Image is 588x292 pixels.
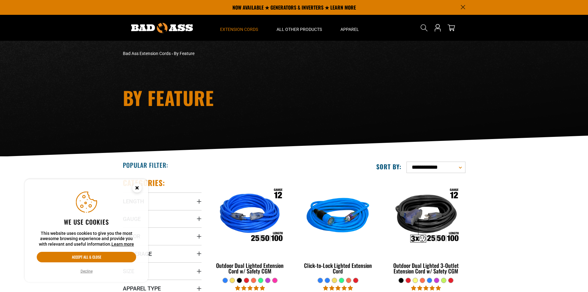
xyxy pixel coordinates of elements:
[123,161,168,169] h2: Popular Filter:
[174,51,194,56] span: By Feature
[277,27,322,32] span: All Other Products
[376,163,402,171] label: Sort by:
[131,23,193,33] img: Bad Ass Extension Cords
[211,15,267,41] summary: Extension Cords
[211,178,290,277] a: Outdoor Dual Lighted Extension Cord w/ Safety CGM Outdoor Dual Lighted Extension Cord w/ Safety CGM
[123,285,161,292] span: Apparel Type
[419,23,429,33] summary: Search
[37,218,136,226] h2: We use cookies
[123,51,171,56] a: Bad Ass Extension Cords
[111,242,134,247] a: Learn more
[172,51,173,56] span: ›
[123,245,202,262] summary: Amperage
[323,285,353,291] span: 4.87 stars
[299,181,377,252] img: blue
[25,179,148,282] aside: Cookie Consent
[123,50,348,57] nav: breadcrumbs
[220,27,258,32] span: Extension Cords
[298,263,377,274] div: Click-to-Lock Lighted Extension Cord
[387,181,465,252] img: Outdoor Dual Lighted 3-Outlet Extension Cord w/ Safety CGM
[267,15,331,41] summary: All Other Products
[123,210,202,227] summary: Gauge
[386,178,465,277] a: Outdoor Dual Lighted 3-Outlet Extension Cord w/ Safety CGM Outdoor Dual Lighted 3-Outlet Extensio...
[37,252,136,262] button: Accept all & close
[123,193,202,210] summary: Length
[386,263,465,274] div: Outdoor Dual Lighted 3-Outlet Extension Cord w/ Safety CGM
[79,268,94,274] button: Decline
[123,88,348,107] h1: By Feature
[123,227,202,245] summary: Color
[123,178,165,188] h2: Categories:
[123,262,202,280] summary: Size
[340,27,359,32] span: Apparel
[235,285,265,291] span: 4.81 stars
[331,15,368,41] summary: Apparel
[298,178,377,277] a: blue Click-to-Lock Lighted Extension Cord
[411,285,441,291] span: 4.80 stars
[211,181,289,252] img: Outdoor Dual Lighted Extension Cord w/ Safety CGM
[211,263,290,274] div: Outdoor Dual Lighted Extension Cord w/ Safety CGM
[37,231,136,247] p: This website uses cookies to give you the most awesome browsing experience and provide you with r...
